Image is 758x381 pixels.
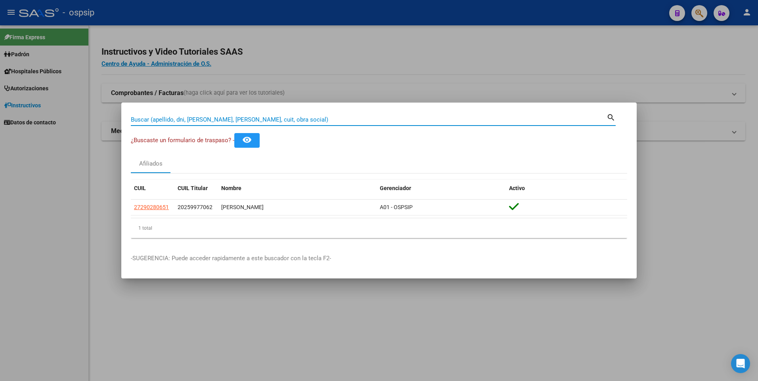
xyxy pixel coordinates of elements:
[242,135,252,145] mat-icon: remove_red_eye
[221,185,241,191] span: Nombre
[178,204,212,210] span: 20259977062
[139,159,163,168] div: Afiliados
[131,137,234,144] span: ¿Buscaste un formulario de traspaso? -
[506,180,627,197] datatable-header-cell: Activo
[221,203,373,212] div: [PERSON_NAME]
[134,204,169,210] span: 27290280651
[377,180,506,197] datatable-header-cell: Gerenciador
[380,204,413,210] span: A01 - OSPSIP
[380,185,411,191] span: Gerenciador
[131,180,174,197] datatable-header-cell: CUIL
[607,112,616,122] mat-icon: search
[174,180,218,197] datatable-header-cell: CUIL Titular
[178,185,208,191] span: CUIL Titular
[134,185,146,191] span: CUIL
[218,180,377,197] datatable-header-cell: Nombre
[509,185,525,191] span: Activo
[731,354,750,373] div: Open Intercom Messenger
[131,254,627,263] p: -SUGERENCIA: Puede acceder rapidamente a este buscador con la tecla F2-
[131,218,627,238] div: 1 total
